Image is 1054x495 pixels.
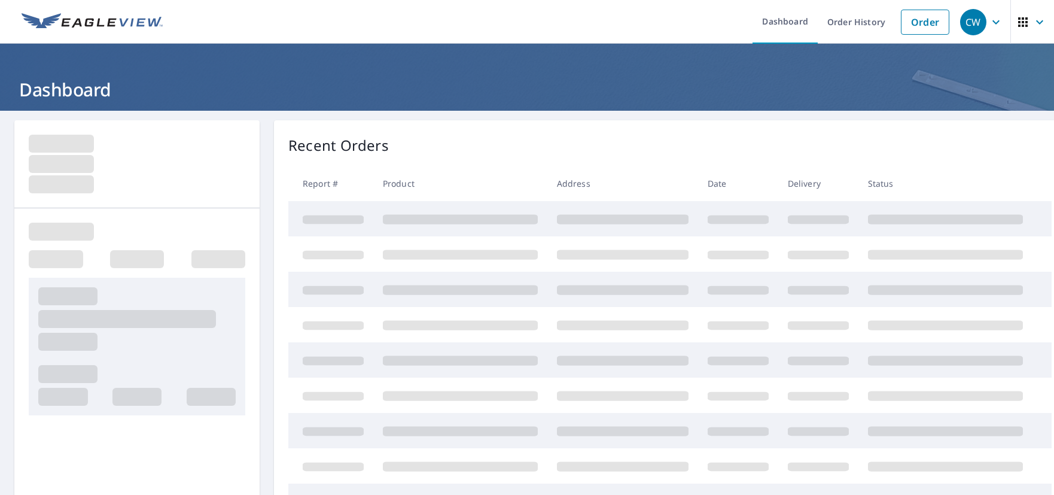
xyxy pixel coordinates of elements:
th: Report # [288,166,373,201]
th: Delivery [778,166,858,201]
a: Order [901,10,949,35]
th: Product [373,166,547,201]
th: Address [547,166,698,201]
img: EV Logo [22,13,163,31]
p: Recent Orders [288,135,389,156]
th: Date [698,166,778,201]
h1: Dashboard [14,77,1040,102]
div: CW [960,9,986,35]
th: Status [858,166,1032,201]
